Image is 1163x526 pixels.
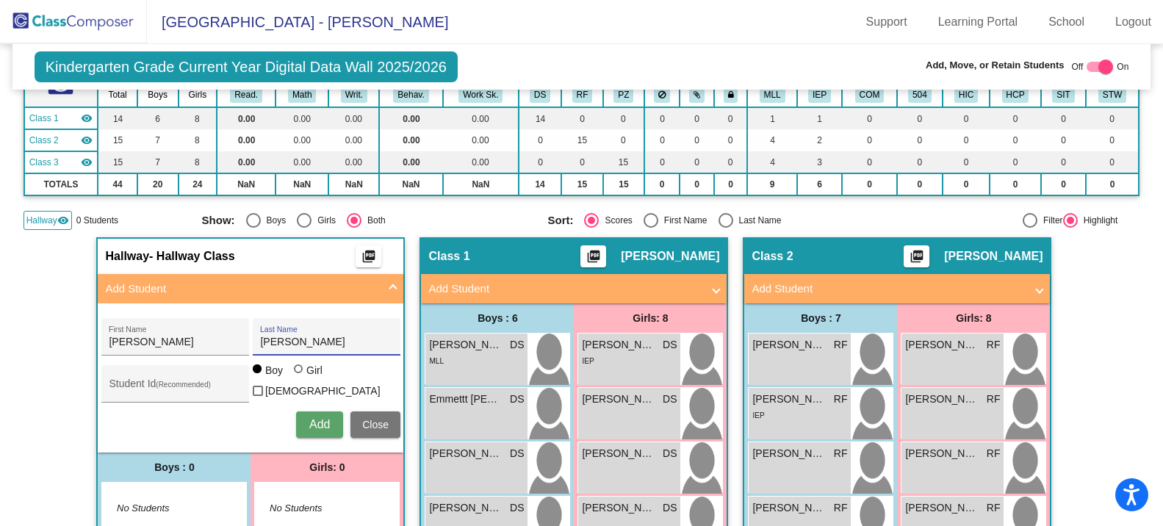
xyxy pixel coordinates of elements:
[1103,10,1163,34] a: Logout
[987,500,1001,516] span: RF
[987,446,1001,461] span: RF
[276,107,328,129] td: 0.00
[98,274,403,303] mat-expansion-panel-header: Add Student
[379,173,442,195] td: NaN
[714,173,747,195] td: 0
[897,107,943,129] td: 0
[309,418,330,430] span: Add
[582,500,655,516] span: [PERSON_NAME]
[1002,87,1029,103] button: HCP
[561,151,603,173] td: 0
[680,151,714,173] td: 0
[1037,214,1063,227] div: Filter
[752,392,826,407] span: [PERSON_NAME]
[429,500,503,516] span: [PERSON_NAME]
[834,500,848,516] span: RF
[429,446,503,461] span: [PERSON_NAME]
[260,336,392,348] input: Last Name
[443,107,519,129] td: 0.00
[1072,60,1084,73] span: Off
[752,500,826,516] span: [PERSON_NAME]
[954,87,978,103] button: HIC
[98,453,251,482] div: Boys : 0
[202,214,235,227] span: Show:
[1037,10,1096,34] a: School
[561,82,603,107] th: Rebecca Funkhouser
[943,129,990,151] td: 0
[179,82,217,107] th: Girls
[603,151,644,173] td: 15
[510,446,524,461] span: DS
[98,107,137,129] td: 14
[1052,87,1074,103] button: SIT
[24,129,98,151] td: Rebecca Funkhouser - No Class Name
[98,151,137,173] td: 15
[842,107,896,129] td: 0
[1086,107,1139,129] td: 0
[752,281,1025,298] mat-panel-title: Add Student
[362,419,389,430] span: Close
[842,173,896,195] td: 0
[443,173,519,195] td: NaN
[81,134,93,146] mat-icon: visibility
[1041,151,1086,173] td: 0
[98,82,137,107] th: Total
[98,129,137,151] td: 15
[328,173,379,195] td: NaN
[217,173,276,195] td: NaN
[261,214,287,227] div: Boys
[296,411,343,438] button: Add
[752,337,826,353] span: [PERSON_NAME]
[379,151,442,173] td: 0.00
[276,173,328,195] td: NaN
[842,129,896,151] td: 0
[987,392,1001,407] span: RF
[26,214,57,227] span: Hallway
[270,501,361,516] span: No Students
[1078,214,1118,227] div: Highlight
[1086,129,1139,151] td: 0
[855,87,885,103] button: COM
[379,129,442,151] td: 0.00
[834,392,848,407] span: RF
[547,213,882,228] mat-radio-group: Select an option
[797,129,843,151] td: 2
[603,107,644,129] td: 0
[328,129,379,151] td: 0.00
[904,245,929,267] button: Print Students Details
[117,501,209,516] span: No Students
[24,173,98,195] td: TOTALS
[926,58,1065,73] span: Add, Move, or Retain Students
[230,87,262,103] button: Read.
[747,82,796,107] th: Multilingual Learner
[752,249,793,264] span: Class 2
[360,249,378,270] mat-icon: picture_as_pdf
[105,249,149,264] span: Hallway
[680,173,714,195] td: 0
[35,51,458,82] span: Kindergarten Grade Current Year Digital Data Wall 2025/2026
[582,446,655,461] span: [PERSON_NAME] [PERSON_NAME]
[1041,173,1086,195] td: 0
[897,82,943,107] th: 504 Plan
[747,151,796,173] td: 4
[429,357,443,365] span: MLL
[603,173,644,195] td: 15
[276,129,328,151] td: 0.00
[265,382,381,400] span: [DEMOGRAPHIC_DATA]
[443,151,519,173] td: 0.00
[842,151,896,173] td: 0
[990,107,1041,129] td: 0
[603,82,644,107] th: Penny Zimmerman
[908,249,926,270] mat-icon: picture_as_pdf
[519,151,561,173] td: 0
[572,87,593,103] button: RF
[834,446,848,461] span: RF
[264,363,283,378] div: Boy
[603,129,644,151] td: 0
[897,173,943,195] td: 0
[1041,107,1086,129] td: 0
[519,129,561,151] td: 0
[854,10,919,34] a: Support
[1098,87,1126,103] button: STW
[582,392,655,407] span: [PERSON_NAME]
